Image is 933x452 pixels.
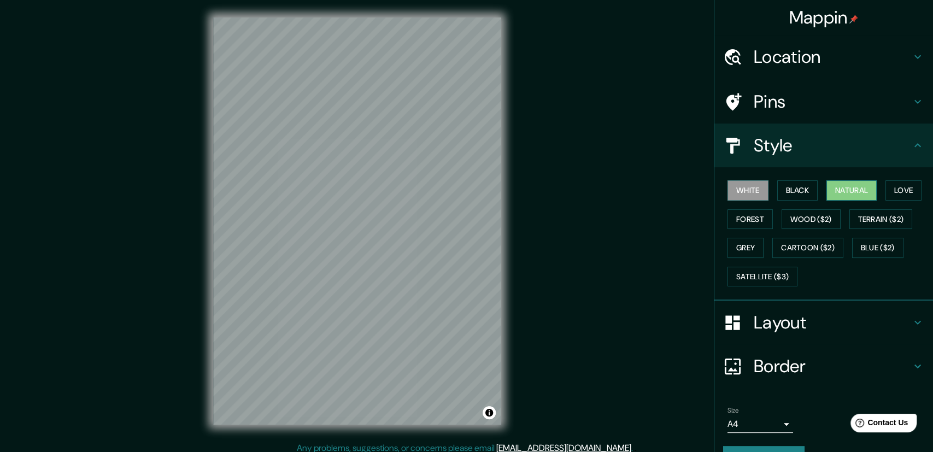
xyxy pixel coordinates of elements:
div: Location [714,35,933,79]
h4: Layout [754,312,911,333]
button: Natural [826,180,877,201]
button: Cartoon ($2) [772,238,843,258]
button: Love [885,180,922,201]
button: Satellite ($3) [727,267,797,287]
h4: Pins [754,91,911,113]
button: Blue ($2) [852,238,903,258]
button: Wood ($2) [782,209,841,230]
div: Style [714,124,933,167]
div: A4 [727,415,793,433]
div: Layout [714,301,933,344]
h4: Location [754,46,911,68]
button: Grey [727,238,764,258]
h4: Border [754,355,911,377]
img: pin-icon.png [849,15,858,24]
iframe: Help widget launcher [836,409,921,440]
h4: Mappin [789,7,859,28]
button: Toggle attribution [483,406,496,419]
button: Terrain ($2) [849,209,913,230]
button: Forest [727,209,773,230]
div: Border [714,344,933,388]
label: Size [727,406,739,415]
div: Pins [714,80,933,124]
h4: Style [754,134,911,156]
canvas: Map [213,17,501,425]
button: White [727,180,768,201]
button: Black [777,180,818,201]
